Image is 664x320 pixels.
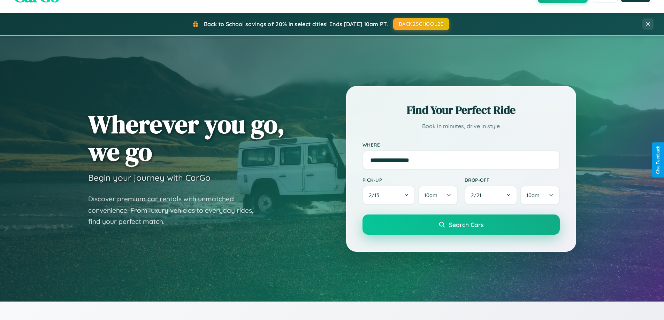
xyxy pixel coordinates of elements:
h1: Wherever you go, we go [88,110,285,165]
label: Where [362,142,560,148]
span: Back to School savings of 20% in select cities! Ends [DATE] 10am PT. [204,21,388,28]
span: 2 / 21 [471,192,485,198]
h3: Begin your journey with CarGo [88,172,211,183]
p: Book in minutes, drive in style [362,121,560,131]
button: 10am [520,186,559,205]
button: BACK2SCHOOL20 [393,18,449,30]
h2: Find Your Perfect Ride [362,102,560,118]
span: 10am [526,192,540,198]
label: Drop-off [465,177,560,183]
span: 2 / 13 [369,192,383,198]
label: Pick-up [362,177,458,183]
button: 10am [418,186,457,205]
div: Give Feedback [656,146,661,174]
span: Search Cars [449,221,483,228]
button: 2/21 [465,186,518,205]
button: Search Cars [362,214,560,235]
button: 2/13 [362,186,415,205]
p: Discover premium car rentals with unmatched convenience. From luxury vehicles to everyday rides, ... [88,193,262,227]
span: 10am [424,192,437,198]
